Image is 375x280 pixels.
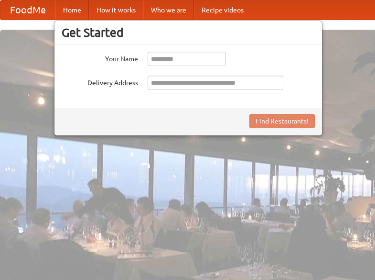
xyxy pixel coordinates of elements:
[0,0,55,20] a: FoodMe
[249,114,315,128] button: Find Restaurants!
[194,0,251,20] a: Recipe videos
[62,25,315,40] h3: Get Started
[62,52,138,64] label: Your Name
[143,0,194,20] a: Who we are
[89,0,143,20] a: How it works
[62,76,138,88] label: Delivery Address
[55,0,89,20] a: Home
